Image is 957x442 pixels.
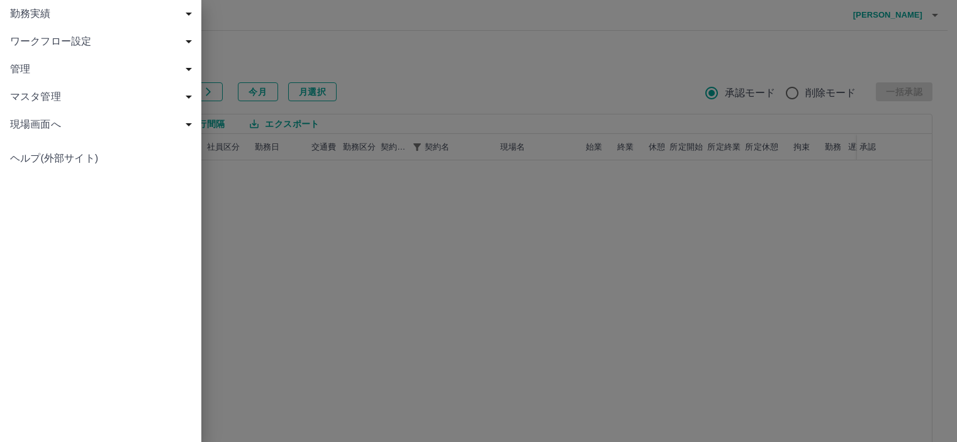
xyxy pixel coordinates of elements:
[10,151,191,166] span: ヘルプ(外部サイト)
[10,6,196,21] span: 勤務実績
[10,62,196,77] span: 管理
[10,89,196,104] span: マスタ管理
[10,34,196,49] span: ワークフロー設定
[10,117,196,132] span: 現場画面へ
